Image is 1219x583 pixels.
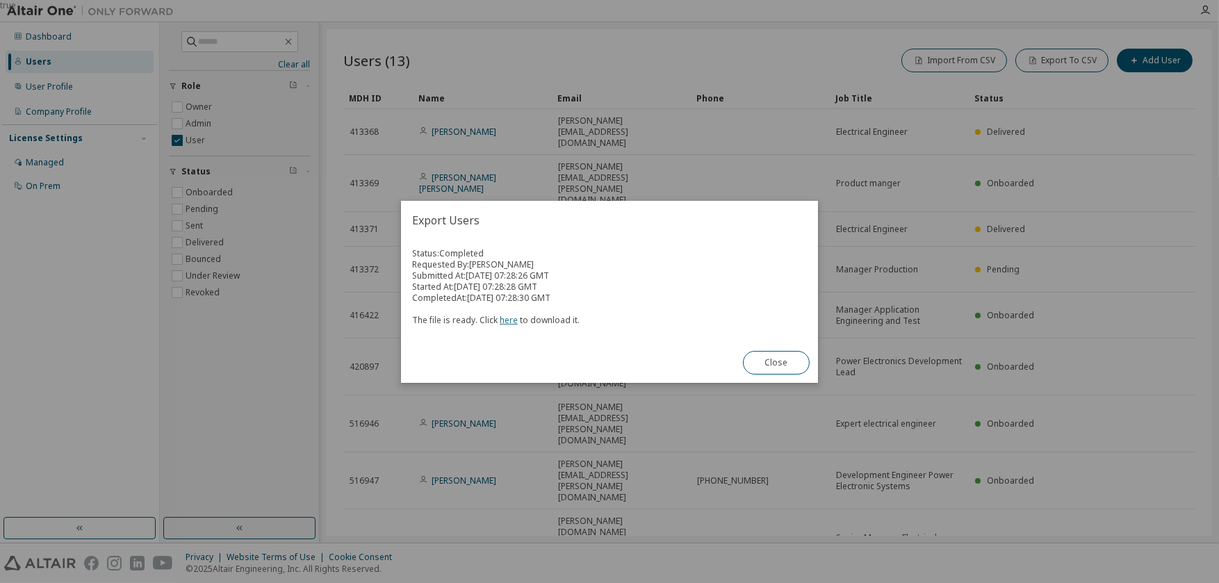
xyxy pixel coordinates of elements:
a: here [500,314,518,326]
div: Submitted At: [DATE] 07:28:26 GMT [412,270,807,281]
button: Close [743,351,810,375]
div: The file is ready. Click to download it. [412,304,807,326]
h2: Export Users [401,201,818,240]
div: Status: Completed Requested By: [PERSON_NAME] Started At: [DATE] 07:28:28 GMT Completed At: [DATE... [412,248,807,326]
